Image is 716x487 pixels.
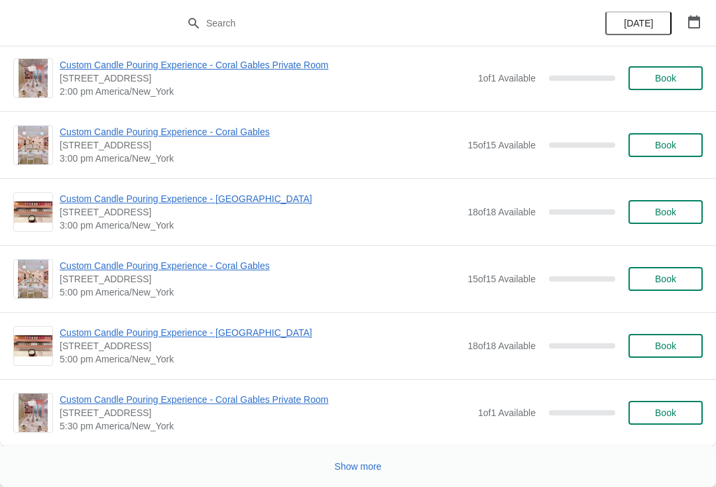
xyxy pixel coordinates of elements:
span: [DATE] [624,18,653,28]
span: Custom Candle Pouring Experience - [GEOGRAPHIC_DATA] [60,326,461,339]
span: Custom Candle Pouring Experience - Coral Gables Private Room [60,393,471,406]
img: Custom Candle Pouring Experience - Fort Lauderdale | 914 East Las Olas Boulevard, Fort Lauderdale... [14,201,52,223]
img: Custom Candle Pouring Experience - Coral Gables | 154 Giralda Avenue, Coral Gables, FL, USA | 5:0... [18,260,49,298]
span: [STREET_ADDRESS] [60,205,461,219]
span: 2:00 pm America/New_York [60,85,471,98]
button: Book [628,200,703,224]
img: Custom Candle Pouring Experience - Fort Lauderdale | 914 East Las Olas Boulevard, Fort Lauderdale... [14,335,52,357]
button: Book [628,334,703,358]
span: Custom Candle Pouring Experience - [GEOGRAPHIC_DATA] [60,192,461,205]
button: Book [628,401,703,425]
span: Book [655,207,676,217]
button: Book [628,267,703,291]
span: Custom Candle Pouring Experience - Coral Gables Private Room [60,58,471,72]
span: 5:00 pm America/New_York [60,352,461,366]
span: [STREET_ADDRESS] [60,406,471,419]
span: 3:00 pm America/New_York [60,152,461,165]
button: Book [628,133,703,157]
span: [STREET_ADDRESS] [60,339,461,352]
img: Custom Candle Pouring Experience - Coral Gables Private Room | 154 Giralda Avenue, Coral Gables, ... [19,394,48,432]
span: Book [655,407,676,418]
span: 15 of 15 Available [467,274,536,284]
span: Custom Candle Pouring Experience - Coral Gables [60,259,461,272]
span: 1 of 1 Available [478,73,536,83]
span: Book [655,341,676,351]
button: Show more [329,455,387,478]
span: 5:30 pm America/New_York [60,419,471,433]
button: Book [628,66,703,90]
span: 5:00 pm America/New_York [60,286,461,299]
span: 1 of 1 Available [478,407,536,418]
span: 15 of 15 Available [467,140,536,150]
img: Custom Candle Pouring Experience - Coral Gables Private Room | 154 Giralda Avenue, Coral Gables, ... [19,59,48,97]
span: Show more [335,461,382,472]
span: Book [655,274,676,284]
span: 3:00 pm America/New_York [60,219,461,232]
button: [DATE] [605,11,672,35]
span: [STREET_ADDRESS] [60,272,461,286]
span: [STREET_ADDRESS] [60,72,471,85]
span: 18 of 18 Available [467,341,536,351]
input: Search [206,11,537,35]
span: Custom Candle Pouring Experience - Coral Gables [60,125,461,138]
img: Custom Candle Pouring Experience - Coral Gables | 154 Giralda Avenue, Coral Gables, FL, USA | 3:0... [18,126,49,164]
span: 18 of 18 Available [467,207,536,217]
span: [STREET_ADDRESS] [60,138,461,152]
span: Book [655,140,676,150]
span: Book [655,73,676,83]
